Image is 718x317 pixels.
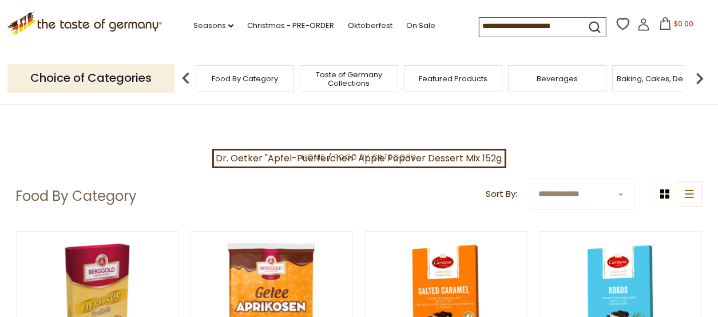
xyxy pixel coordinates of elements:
[193,19,233,32] a: Seasons
[652,17,701,34] button: $0.00
[348,19,392,32] a: Oktoberfest
[174,67,197,90] img: previous arrow
[16,188,137,205] h1: Food By Category
[303,70,395,88] a: Taste of Germany Collections
[212,149,506,168] a: Dr. Oetker "Apfel-Puefferchen" Apple Popover Dessert Mix 152g
[486,187,517,201] label: Sort By:
[419,74,487,83] a: Featured Products
[537,74,578,83] a: Beverages
[406,19,435,32] a: On Sale
[212,74,278,83] a: Food By Category
[688,67,711,90] img: next arrow
[674,19,693,29] span: $0.00
[7,64,174,92] p: Choice of Categories
[617,74,706,83] a: Baking, Cakes, Desserts
[247,19,334,32] a: Christmas - PRE-ORDER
